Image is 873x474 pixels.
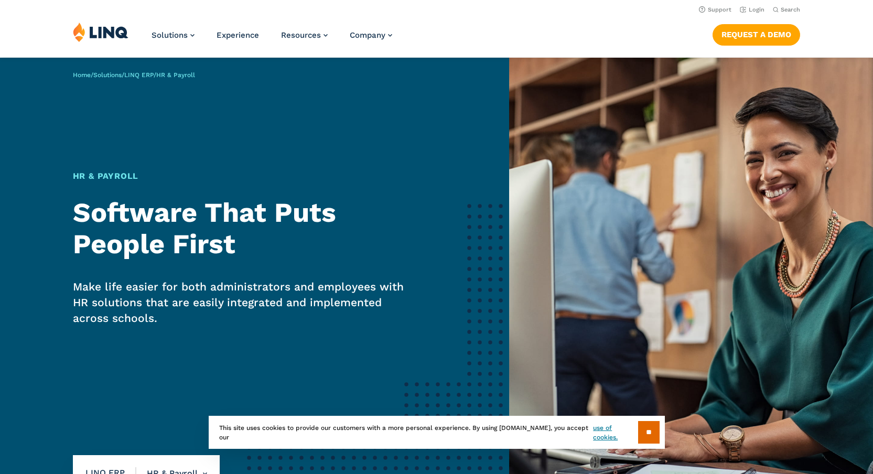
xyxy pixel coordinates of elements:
[209,416,665,449] div: This site uses cookies to provide our customers with a more personal experience. By using [DOMAIN...
[73,170,417,182] h1: HR & Payroll
[713,24,800,45] a: Request a Demo
[773,6,800,14] button: Open Search Bar
[73,71,91,79] a: Home
[73,279,417,326] p: Make life easier for both administrators and employees with HR solutions that are easily integrat...
[73,22,128,42] img: LINQ | K‑12 Software
[152,22,392,57] nav: Primary Navigation
[350,30,392,40] a: Company
[781,6,800,13] span: Search
[73,71,195,79] span: / / /
[699,6,731,13] a: Support
[593,423,638,442] a: use of cookies.
[93,71,122,79] a: Solutions
[73,197,336,260] strong: Software That Puts People First
[152,30,188,40] span: Solutions
[152,30,195,40] a: Solutions
[713,22,800,45] nav: Button Navigation
[217,30,259,40] a: Experience
[350,30,385,40] span: Company
[156,71,195,79] span: HR & Payroll
[281,30,321,40] span: Resources
[281,30,328,40] a: Resources
[124,71,154,79] a: LINQ ERP
[740,6,764,13] a: Login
